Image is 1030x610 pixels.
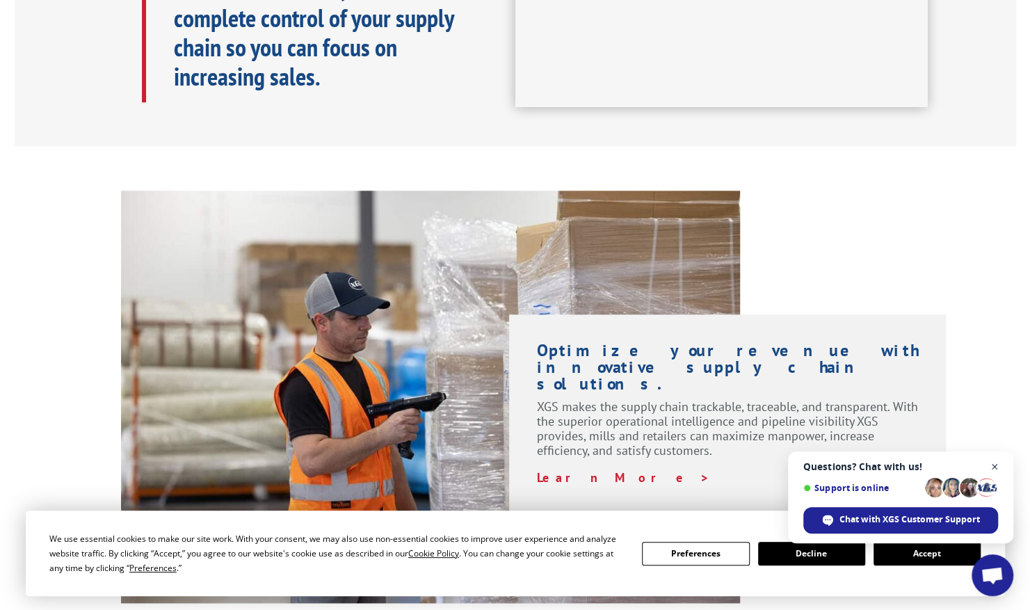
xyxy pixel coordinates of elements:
[129,562,177,574] span: Preferences
[537,469,710,485] a: Learn More >
[803,507,998,533] span: Chat with XGS Customer Support
[408,547,459,559] span: Cookie Policy
[803,483,920,493] span: Support is online
[803,461,998,472] span: Questions? Chat with us!
[537,399,919,470] p: XGS makes the supply chain trackable, traceable, and transparent. With the superior operational i...
[972,554,1013,596] a: Open chat
[537,342,919,399] h1: Optimize your revenue with innovative supply chain solutions.
[874,542,981,565] button: Accept
[758,542,865,565] button: Decline
[642,542,749,565] button: Preferences
[121,191,740,603] img: XGS-Photos232
[839,513,980,526] span: Chat with XGS Customer Support
[49,531,625,575] div: We use essential cookies to make our site work. With your consent, we may also use non-essential ...
[26,511,1005,596] div: Cookie Consent Prompt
